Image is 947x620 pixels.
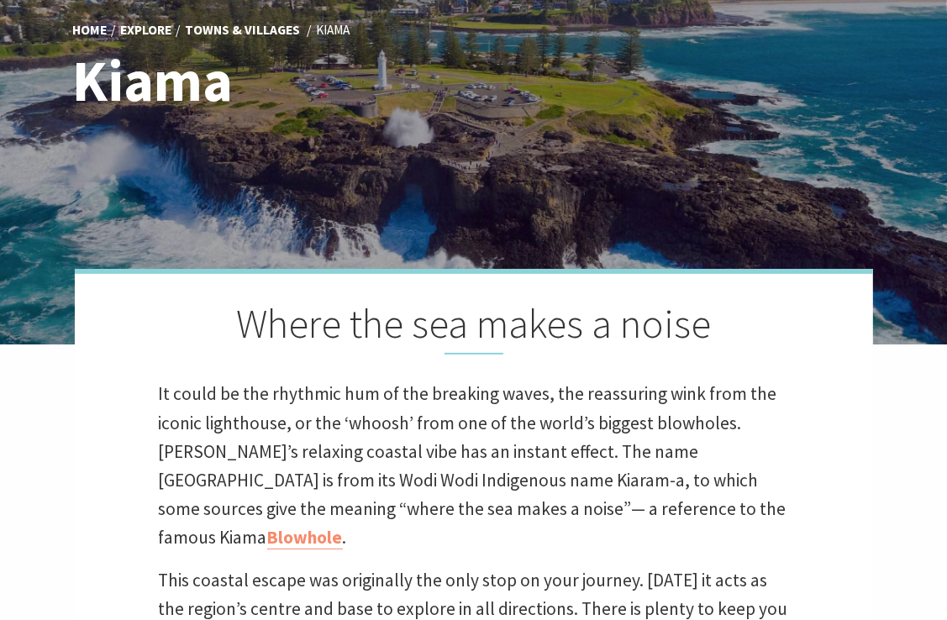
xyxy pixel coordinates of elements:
p: It could be the rhythmic hum of the breaking waves, the reassuring wink from the iconic lighthous... [159,380,789,552]
h2: Where the sea makes a noise [159,299,789,355]
a: Towns & Villages [186,22,301,39]
a: Home [73,22,108,39]
h1: Kiama [73,50,548,113]
li: Kiama [317,20,350,41]
a: Explore [121,22,172,39]
a: Blowhole [267,526,343,549]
